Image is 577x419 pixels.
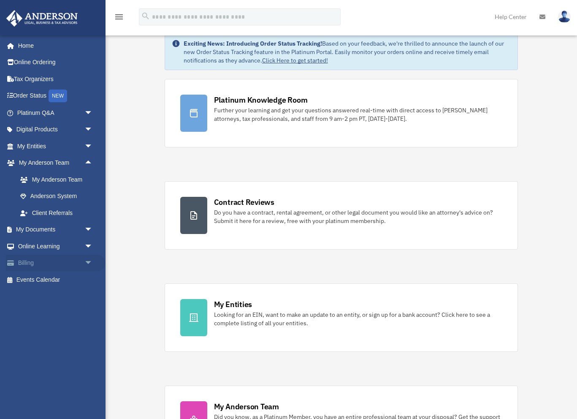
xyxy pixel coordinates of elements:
[84,238,101,255] span: arrow_drop_down
[84,138,101,155] span: arrow_drop_down
[6,271,106,288] a: Events Calendar
[84,221,101,239] span: arrow_drop_down
[184,39,511,65] div: Based on your feedback, we're thrilled to announce the launch of our new Order Status Tracking fe...
[6,121,106,138] a: Digital Productsarrow_drop_down
[214,208,503,225] div: Do you have a contract, rental agreement, or other legal document you would like an attorney's ad...
[6,238,106,255] a: Online Learningarrow_drop_down
[84,155,101,172] span: arrow_drop_up
[12,171,106,188] a: My Anderson Team
[214,401,279,412] div: My Anderson Team
[114,12,124,22] i: menu
[165,181,518,250] a: Contract Reviews Do you have a contract, rental agreement, or other legal document you would like...
[141,11,150,21] i: search
[214,106,503,123] div: Further your learning and get your questions answered real-time with direct access to [PERSON_NAM...
[6,37,101,54] a: Home
[214,299,252,310] div: My Entities
[84,121,101,139] span: arrow_drop_down
[49,90,67,102] div: NEW
[84,255,101,272] span: arrow_drop_down
[6,87,106,105] a: Order StatusNEW
[165,283,518,352] a: My Entities Looking for an EIN, want to make an update to an entity, or sign up for a bank accoun...
[6,138,106,155] a: My Entitiesarrow_drop_down
[84,104,101,122] span: arrow_drop_down
[4,10,80,27] img: Anderson Advisors Platinum Portal
[12,204,106,221] a: Client Referrals
[6,255,106,272] a: Billingarrow_drop_down
[6,54,106,71] a: Online Ordering
[12,188,106,205] a: Anderson System
[165,79,518,147] a: Platinum Knowledge Room Further your learning and get your questions answered real-time with dire...
[214,197,274,207] div: Contract Reviews
[6,71,106,87] a: Tax Organizers
[184,40,322,47] strong: Exciting News: Introducing Order Status Tracking!
[6,104,106,121] a: Platinum Q&Aarrow_drop_down
[558,11,571,23] img: User Pic
[6,221,106,238] a: My Documentsarrow_drop_down
[214,95,308,105] div: Platinum Knowledge Room
[6,155,106,171] a: My Anderson Teamarrow_drop_up
[114,15,124,22] a: menu
[214,310,503,327] div: Looking for an EIN, want to make an update to an entity, or sign up for a bank account? Click her...
[262,57,328,64] a: Click Here to get started!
